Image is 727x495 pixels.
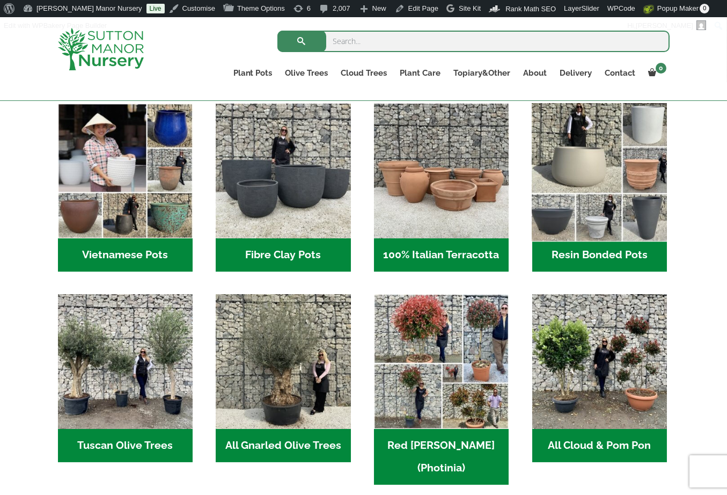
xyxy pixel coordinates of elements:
[58,294,193,462] a: Visit product category Tuscan Olive Trees
[623,17,710,34] a: Hi,
[394,65,447,81] a: Plant Care
[532,294,667,462] a: Visit product category All Cloud & Pom Pon
[335,65,394,81] a: Cloud Trees
[374,238,509,272] h2: 100% Italian Terracotta
[216,294,350,462] a: Visit product category All Gnarled Olive Trees
[599,65,642,81] a: Contact
[58,28,144,70] img: logo
[700,4,709,13] span: 0
[447,65,517,81] a: Topiary&Other
[517,65,554,81] a: About
[58,238,193,272] h2: Vietnamese Pots
[656,63,666,74] span: 0
[216,429,350,462] h2: All Gnarled Olive Trees
[374,104,509,238] img: Home - 1B137C32 8D99 4B1A AA2F 25D5E514E47D 1 105 c
[528,100,670,242] img: Home - 67232D1B A461 444F B0F6 BDEDC2C7E10B 1 105 c
[58,104,193,272] a: Visit product category Vietnamese Pots
[532,429,667,462] h2: All Cloud & Pom Pon
[216,294,350,429] img: Home - 5833C5B7 31D0 4C3A 8E42 DB494A1738DB
[216,104,350,238] img: Home - 8194B7A3 2818 4562 B9DD 4EBD5DC21C71 1 105 c 1
[374,294,509,429] img: Home - F5A23A45 75B5 4929 8FB2 454246946332
[227,65,279,81] a: Plant Pots
[554,65,599,81] a: Delivery
[532,238,667,272] h2: Resin Bonded Pots
[58,104,193,238] img: Home - 6E921A5B 9E2F 4B13 AB99 4EF601C89C59 1 105 c
[642,65,670,81] a: 0
[532,294,667,429] img: Home - A124EB98 0980 45A7 B835 C04B779F7765
[636,21,693,30] span: [PERSON_NAME]
[374,294,509,485] a: Visit product category Red Robin (Photinia)
[459,4,481,12] span: Site Kit
[374,104,509,272] a: Visit product category 100% Italian Terracotta
[532,104,667,272] a: Visit product category Resin Bonded Pots
[277,31,670,52] input: Search...
[216,104,350,272] a: Visit product category Fibre Clay Pots
[146,4,165,13] a: Live
[216,238,350,272] h2: Fibre Clay Pots
[374,429,509,485] h2: Red [PERSON_NAME] (Photinia)
[505,5,556,13] span: Rank Math SEO
[279,65,335,81] a: Olive Trees
[58,294,193,429] img: Home - 7716AD77 15EA 4607 B135 B37375859F10
[58,429,193,462] h2: Tuscan Olive Trees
